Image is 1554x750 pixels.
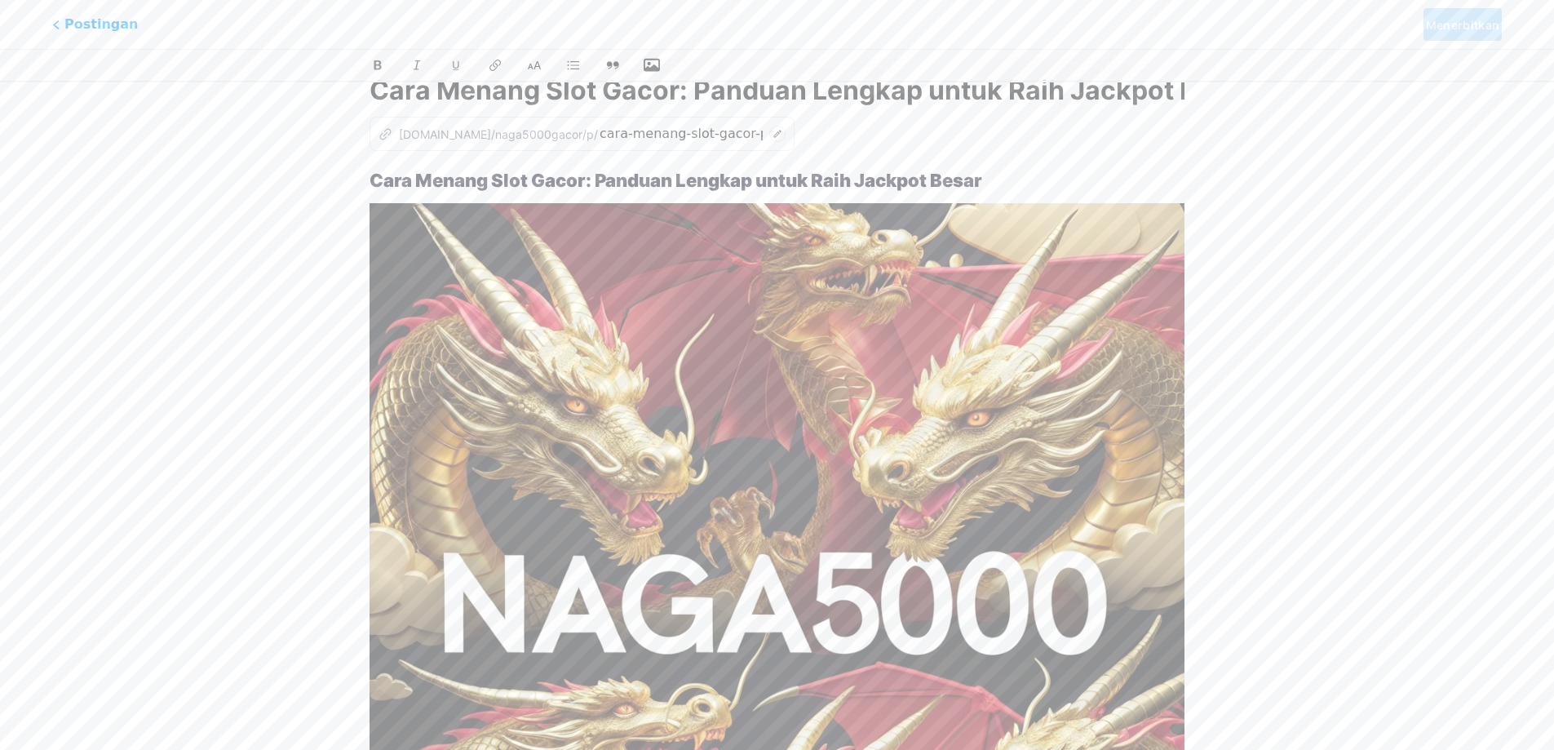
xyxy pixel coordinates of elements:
span: Postingan [52,15,138,34]
strong: Cara Menang Slot Gacor: Panduan Lengkap untuk Raih Jackpot Besar [370,170,982,191]
font: [DOMAIN_NAME]/naga5000gacor/p/ [399,127,598,141]
button: Menerbitkan [1423,8,1502,41]
input: Judul [370,71,1184,110]
font: Postingan [64,16,138,32]
font: Menerbitkan [1426,18,1500,32]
